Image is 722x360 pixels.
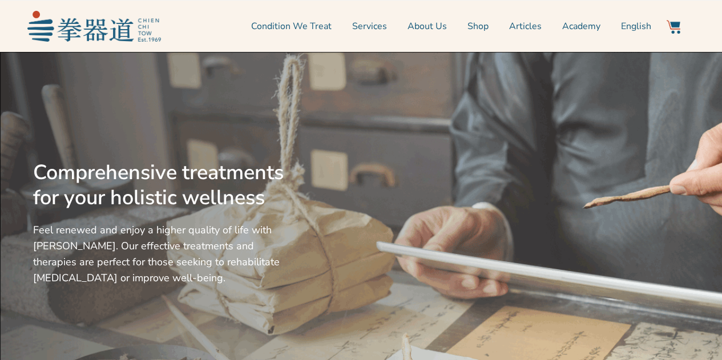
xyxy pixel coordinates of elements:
[167,12,652,41] nav: Menu
[562,12,600,41] a: Academy
[33,160,289,211] h2: Comprehensive treatments for your holistic wellness
[621,19,651,33] span: English
[408,12,447,41] a: About Us
[467,12,489,41] a: Shop
[352,12,387,41] a: Services
[251,12,332,41] a: Condition We Treat
[33,222,289,286] p: Feel renewed and enjoy a higher quality of life with [PERSON_NAME]. Our effective treatments and ...
[509,12,542,41] a: Articles
[621,12,651,41] a: Switch to English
